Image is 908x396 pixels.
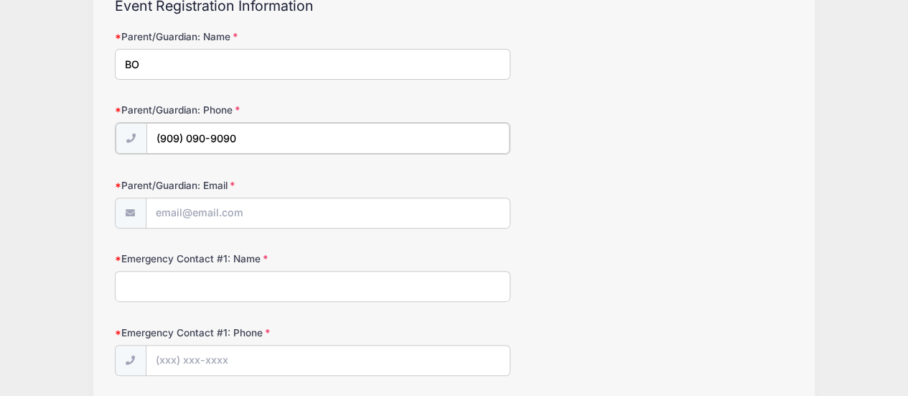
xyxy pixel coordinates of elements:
input: (xxx) xxx-xxxx [146,345,510,376]
label: Emergency Contact #1: Name [115,252,341,266]
label: Emergency Contact #1: Phone [115,326,341,340]
label: Parent/Guardian: Email [115,178,341,193]
label: Parent/Guardian: Phone [115,103,341,117]
label: Parent/Guardian: Name [115,29,341,44]
input: (xxx) xxx-xxxx [146,123,510,154]
input: email@email.com [146,198,510,229]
